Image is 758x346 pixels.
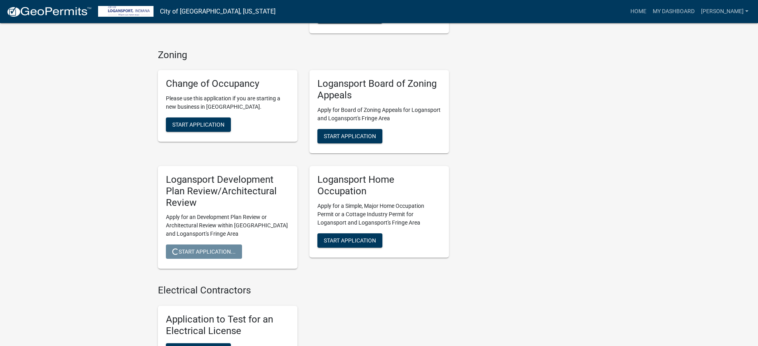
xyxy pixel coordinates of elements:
[650,4,698,19] a: My Dashboard
[317,78,441,101] h5: Logansport Board of Zoning Appeals
[317,233,382,248] button: Start Application
[627,4,650,19] a: Home
[160,5,276,18] a: City of [GEOGRAPHIC_DATA], [US_STATE]
[166,174,289,208] h5: Logansport Development Plan Review/Architectural Review
[324,133,376,139] span: Start Application
[166,314,289,337] h5: Application to Test for an Electrical License
[317,202,441,227] p: Apply for a Simple, Major Home Occupation Permit or a Cottage Industry Permit for Logansport and ...
[317,9,382,23] button: Start Application
[166,117,231,132] button: Start Application
[158,49,449,61] h4: Zoning
[172,248,236,255] span: Start Application...
[166,78,289,90] h5: Change of Occupancy
[317,129,382,143] button: Start Application
[158,285,449,296] h4: Electrical Contractors
[98,6,154,17] img: City of Logansport, Indiana
[172,121,224,128] span: Start Application
[166,94,289,111] p: Please use this application if you are starting a new business in [GEOGRAPHIC_DATA].
[324,237,376,243] span: Start Application
[317,106,441,123] p: Apply for Board of Zoning Appeals for Logansport and Logansport's Fringe Area
[317,174,441,197] h5: Logansport Home Occupation
[166,244,242,259] button: Start Application...
[166,213,289,238] p: Apply for an Development Plan Review or Architectural Review within [GEOGRAPHIC_DATA] and Logansp...
[698,4,752,19] a: [PERSON_NAME]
